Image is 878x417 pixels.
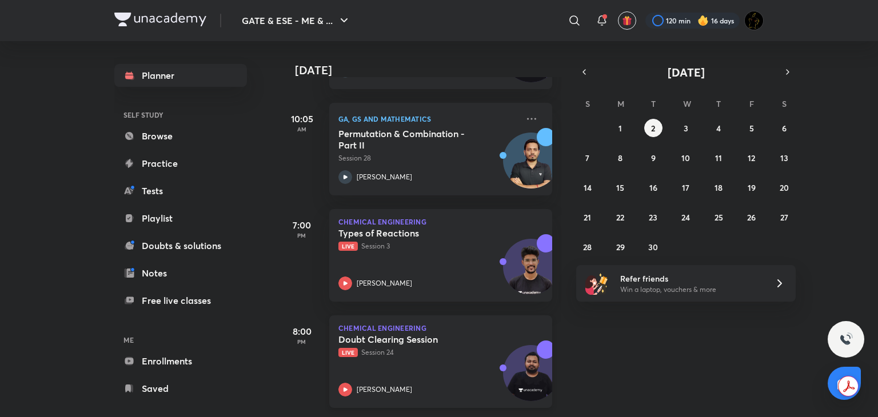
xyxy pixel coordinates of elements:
[681,153,690,163] abbr: September 10, 2025
[681,212,690,223] abbr: September 24, 2025
[279,112,325,126] h5: 10:05
[715,212,723,223] abbr: September 25, 2025
[295,63,564,77] h4: [DATE]
[357,384,412,395] p: [PERSON_NAME]
[622,15,632,26] img: avatar
[644,238,663,256] button: September 30, 2025
[617,98,624,109] abbr: Monday
[611,119,629,137] button: September 1, 2025
[611,208,629,226] button: September 22, 2025
[114,350,247,372] a: Enrollments
[114,64,247,87] a: Planner
[683,98,691,109] abbr: Wednesday
[715,182,723,193] abbr: September 18, 2025
[644,208,663,226] button: September 23, 2025
[744,11,764,30] img: Ranit Maity01
[357,278,412,288] p: [PERSON_NAME]
[747,212,756,223] abbr: September 26, 2025
[709,178,728,197] button: September 18, 2025
[338,128,481,151] h5: Permutation & Combination - Part II
[743,149,761,167] button: September 12, 2025
[338,241,518,251] p: Session 3
[583,242,592,252] abbr: September 28, 2025
[338,324,543,331] p: Chemical Engineering
[709,119,728,137] button: September 4, 2025
[715,153,722,163] abbr: September 11, 2025
[649,182,657,193] abbr: September 16, 2025
[648,242,658,252] abbr: September 30, 2025
[677,208,695,226] button: September 24, 2025
[338,242,358,251] span: Live
[114,207,247,230] a: Playlist
[748,153,755,163] abbr: September 12, 2025
[279,126,325,133] p: AM
[357,172,412,182] p: [PERSON_NAME]
[618,153,622,163] abbr: September 8, 2025
[682,182,689,193] abbr: September 17, 2025
[775,149,793,167] button: September 13, 2025
[780,153,788,163] abbr: September 13, 2025
[709,149,728,167] button: September 11, 2025
[649,212,657,223] abbr: September 23, 2025
[504,351,558,406] img: Avatar
[585,98,590,109] abbr: Sunday
[749,123,754,134] abbr: September 5, 2025
[839,332,853,346] img: ttu
[235,9,358,32] button: GATE & ESE - ME & ...
[578,208,597,226] button: September 21, 2025
[684,123,688,134] abbr: September 3, 2025
[749,98,754,109] abbr: Friday
[114,13,206,29] a: Company Logo
[338,153,518,163] p: Session 28
[677,119,695,137] button: September 3, 2025
[780,182,789,193] abbr: September 20, 2025
[775,208,793,226] button: September 27, 2025
[709,208,728,226] button: September 25, 2025
[748,182,756,193] abbr: September 19, 2025
[114,330,247,350] h6: ME
[338,112,518,126] p: GA, GS and Mathematics
[279,218,325,232] h5: 7:00
[578,178,597,197] button: September 14, 2025
[279,232,325,239] p: PM
[716,123,721,134] abbr: September 4, 2025
[644,178,663,197] button: September 16, 2025
[338,347,518,358] p: Session 24
[616,212,624,223] abbr: September 22, 2025
[782,123,787,134] abbr: September 6, 2025
[651,123,655,134] abbr: September 2, 2025
[338,334,481,345] h5: Doubt Clearing Session
[578,238,597,256] button: September 28, 2025
[611,178,629,197] button: September 15, 2025
[620,272,761,284] h6: Refer friends
[668,65,705,80] span: [DATE]
[743,178,761,197] button: September 19, 2025
[644,149,663,167] button: September 9, 2025
[620,284,761,295] p: Win a laptop, vouchers & more
[114,289,247,312] a: Free live classes
[644,119,663,137] button: September 2, 2025
[114,234,247,257] a: Doubts & solutions
[651,153,656,163] abbr: September 9, 2025
[651,98,656,109] abbr: Tuesday
[592,64,780,80] button: [DATE]
[338,348,358,357] span: Live
[585,272,608,295] img: referral
[743,119,761,137] button: September 5, 2025
[584,182,592,193] abbr: September 14, 2025
[114,179,247,202] a: Tests
[611,149,629,167] button: September 8, 2025
[677,149,695,167] button: September 10, 2025
[114,105,247,125] h6: SELF STUDY
[504,139,558,194] img: Avatar
[618,123,622,134] abbr: September 1, 2025
[677,178,695,197] button: September 17, 2025
[504,245,558,300] img: Avatar
[618,11,636,30] button: avatar
[611,238,629,256] button: September 29, 2025
[616,182,624,193] abbr: September 15, 2025
[338,227,481,239] h5: Types of Reactions
[114,152,247,175] a: Practice
[775,178,793,197] button: September 20, 2025
[114,125,247,147] a: Browse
